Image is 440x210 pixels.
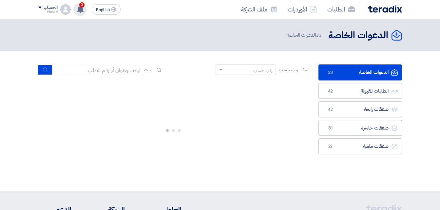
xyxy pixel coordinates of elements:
span: 42 [327,106,335,113]
span: رتب حسب [279,66,298,73]
a: الدعوات الخاصة33 [318,64,402,80]
input: ابحث بعنوان أو رقم الطلب [52,65,144,75]
div: Mosad [38,10,58,14]
span: 22 [327,143,335,150]
a: صفقات ملغية22 [318,138,402,154]
span: 42 [327,88,335,95]
span: الدعوات الخاصة [287,31,323,39]
a: صفقات رابحة42 [318,101,402,117]
img: Teradix logo [368,5,402,13]
span: 33 [316,31,322,39]
span: 81 [327,125,335,131]
img: profile_test.png [60,4,71,15]
button: English [92,4,121,15]
span: 33 [327,69,335,76]
a: الأوردرات [282,2,322,17]
a: ملف الشركة [236,2,282,17]
a: صفقات خاسرة81 [318,120,402,136]
span: 3 [79,2,85,8]
h2: الدعوات الخاصة [328,29,388,42]
a: الطلبات [322,2,360,17]
div: رتب حسب [253,67,272,74]
div: الحساب [44,5,58,10]
span: English [96,8,110,12]
a: الطلبات المقبولة42 [318,83,402,99]
span: بحث [144,66,153,73]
